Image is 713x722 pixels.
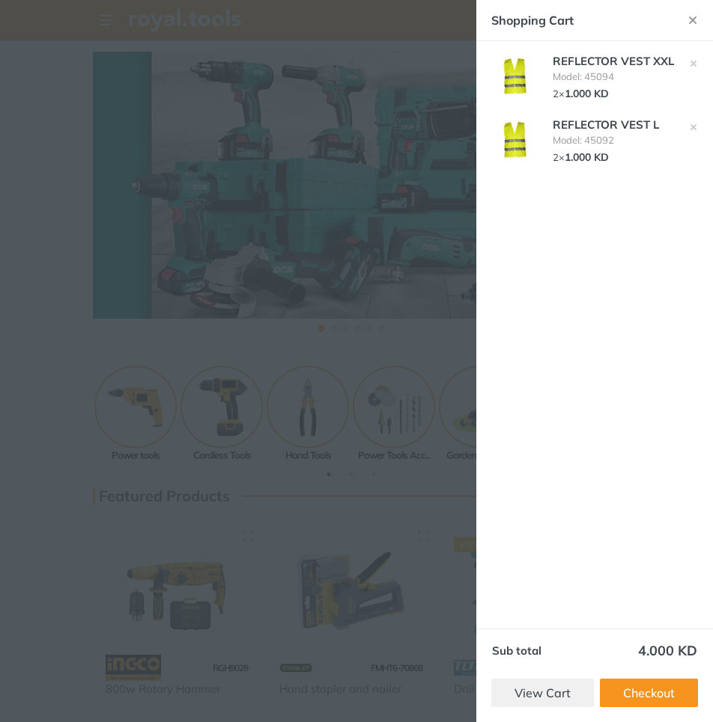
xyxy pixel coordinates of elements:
[553,151,559,163] span: 2
[553,134,674,146] li: Model: 45092
[553,86,674,102] div: ×
[488,120,541,159] img: Royal Tools - REFLECTOR VEST L
[553,88,559,100] span: 2
[488,56,541,96] img: Royal Tools - REFLECTOR VEST XXL
[491,641,596,661] th: Sub total
[553,54,674,68] a: REFLECTOR VEST XXL
[553,117,659,132] a: REFLECTOR VEST L
[553,150,674,165] div: ×
[565,87,609,100] span: 1.000 KD
[491,11,658,29] div: Shopping Cart
[596,641,698,661] td: 4.000 KD
[491,679,594,707] a: View Cart
[553,70,674,82] li: Model: 45094
[565,150,609,164] span: 1.000 KD
[600,679,698,707] a: Checkout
